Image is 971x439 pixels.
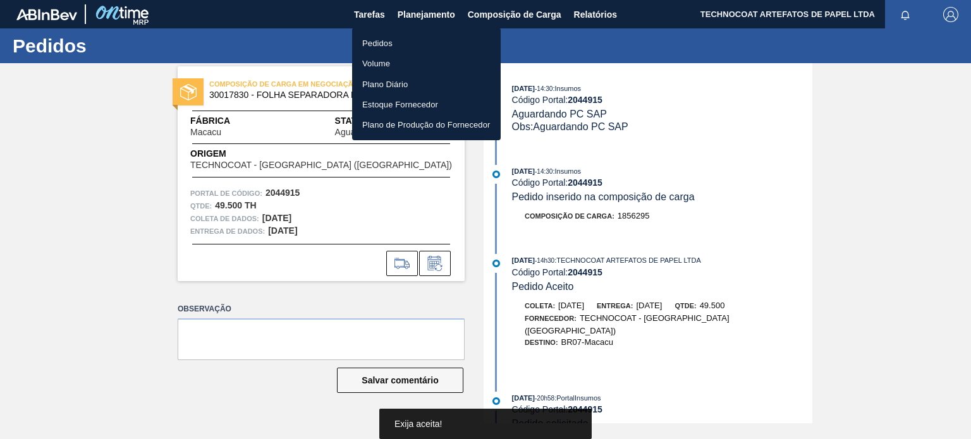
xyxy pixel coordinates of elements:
a: Pedidos [352,33,501,53]
font: Estoque Fornecedor [362,100,438,109]
font: Plano Diário [362,79,408,88]
a: Plano de Produção do Fornecedor [352,114,501,135]
font: Plano de Produção do Fornecedor [362,120,491,129]
font: Volume [362,59,390,68]
a: Estoque Fornecedor [352,94,501,114]
a: Volume [352,53,501,73]
a: Plano Diário [352,74,501,94]
font: Pedidos [362,39,393,48]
